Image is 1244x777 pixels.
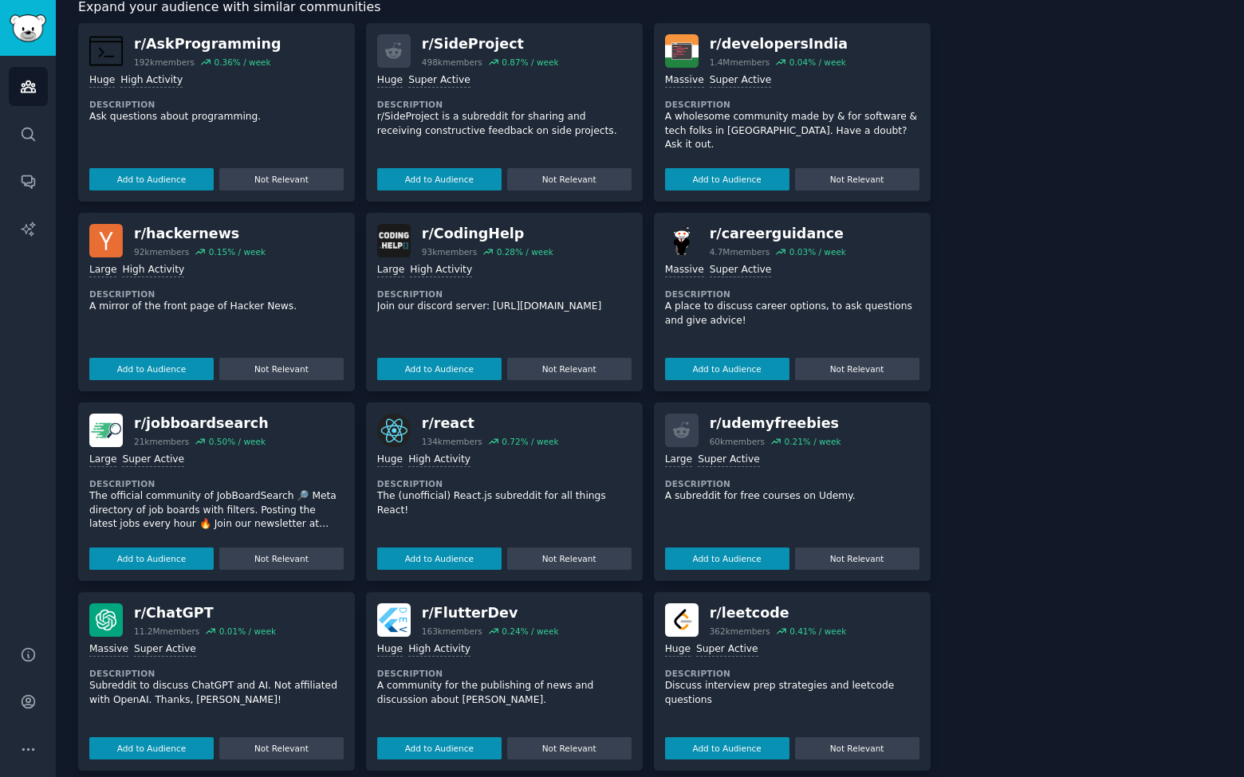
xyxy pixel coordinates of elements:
p: A community for the publishing of news and discussion about [PERSON_NAME]. [377,679,632,707]
img: developersIndia [665,34,699,68]
div: Super Active [408,73,470,88]
img: react [377,414,411,447]
p: The (unofficial) React.js subreddit for all things React! [377,489,632,517]
button: Add to Audience [89,737,214,759]
dt: Description [89,478,344,489]
p: Discuss interview prep strategies and leetcode questions [665,679,919,707]
div: Huge [377,453,403,468]
img: GummySearch logo [10,14,46,42]
p: r/SideProject is a subreddit for sharing and receiving constructive feedback on side projects. [377,110,632,138]
div: 0.04 % / week [789,57,846,68]
p: A place to discuss career options, to ask questions and give advice! [665,300,919,328]
div: 0.36 % / week [214,57,270,68]
button: Add to Audience [665,737,789,759]
button: Not Relevant [507,547,632,570]
button: Add to Audience [89,358,214,380]
div: r/ hackernews [134,224,266,244]
div: 0.41 % / week [789,626,846,637]
div: High Activity [410,263,472,278]
div: Super Active [710,73,772,88]
button: Not Relevant [507,168,632,190]
button: Not Relevant [219,168,344,190]
p: A subreddit for free courses on Udemy. [665,489,919,504]
div: Super Active [710,263,772,278]
div: High Activity [122,263,184,278]
img: jobboardsearch [89,414,123,447]
img: careerguidance [665,224,699,257]
button: Not Relevant [219,547,344,570]
div: Huge [665,642,691,657]
dt: Description [665,288,919,300]
div: 0.01 % / week [219,626,276,637]
img: AskProgramming [89,34,123,68]
div: 163k members [422,626,482,637]
div: r/ CodingHelp [422,224,553,244]
button: Add to Audience [377,547,502,570]
div: Massive [89,642,128,657]
button: Add to Audience [665,358,789,380]
button: Not Relevant [795,168,919,190]
dt: Description [377,478,632,489]
dt: Description [89,668,344,679]
p: The official community of JobBoardSearch 🔎 Meta directory of job boards with filters. Posting the... [89,489,344,532]
div: 0.15 % / week [209,246,266,257]
dt: Description [377,288,632,300]
div: 92k members [134,246,189,257]
button: Not Relevant [219,358,344,380]
div: r/ udemyfreebies [710,414,841,434]
div: High Activity [408,453,470,468]
div: 60k members [710,436,765,447]
p: A wholesome community made by & for software & tech folks in [GEOGRAPHIC_DATA]. Have a doubt? Ask... [665,110,919,152]
div: 0.72 % / week [502,436,558,447]
div: 192k members [134,57,195,68]
div: Large [89,453,116,468]
div: 0.21 % / week [784,436,840,447]
div: 0.03 % / week [789,246,846,257]
div: r/ developersIndia [710,34,848,54]
p: A mirror of the front page of Hacker News. [89,300,344,314]
button: Add to Audience [377,358,502,380]
button: Not Relevant [219,737,344,759]
div: Super Active [698,453,760,468]
div: 21k members [134,436,189,447]
div: r/ FlutterDev [422,603,559,623]
div: 4.7M members [710,246,770,257]
div: Large [665,453,692,468]
button: Add to Audience [89,547,214,570]
div: r/ jobboardsearch [134,414,269,434]
div: 0.87 % / week [502,57,558,68]
dt: Description [377,668,632,679]
div: r/ SideProject [422,34,559,54]
div: r/ leetcode [710,603,847,623]
div: r/ AskProgramming [134,34,281,54]
img: CodingHelp [377,224,411,257]
button: Not Relevant [507,358,632,380]
div: Huge [89,73,115,88]
div: 0.28 % / week [497,246,553,257]
div: 134k members [422,436,482,447]
button: Add to Audience [89,168,214,190]
div: Super Active [122,453,184,468]
div: Massive [665,263,704,278]
div: 1.4M members [710,57,770,68]
div: 362k members [710,626,770,637]
img: hackernews [89,224,123,257]
img: ChatGPT [89,603,123,637]
button: Not Relevant [795,358,919,380]
div: High Activity [408,642,470,657]
div: r/ react [422,414,559,434]
dt: Description [665,668,919,679]
button: Add to Audience [377,737,502,759]
dt: Description [665,99,919,110]
dt: Description [89,99,344,110]
button: Not Relevant [795,547,919,570]
dt: Description [89,288,344,300]
div: Large [89,263,116,278]
img: FlutterDev [377,603,411,637]
div: 11.2M members [134,626,199,637]
div: Super Active [696,642,758,657]
div: 0.24 % / week [502,626,558,637]
button: Not Relevant [795,737,919,759]
div: Large [377,263,404,278]
p: Ask questions about programming. [89,110,344,124]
